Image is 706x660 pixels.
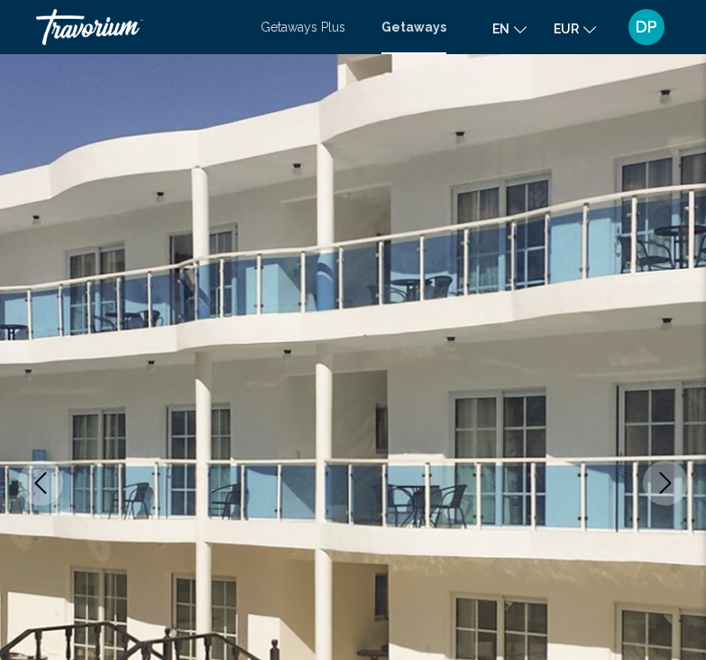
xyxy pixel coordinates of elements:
button: Change currency [554,15,596,42]
a: Getaways [381,20,446,34]
span: DP [636,18,657,36]
span: en [492,22,509,36]
button: User Menu [623,8,670,46]
button: Next image [643,460,688,506]
a: Travorium [36,9,243,45]
span: EUR [554,22,579,36]
button: Previous image [18,460,63,506]
a: Getaways Plus [261,20,345,34]
button: Change language [492,15,527,42]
